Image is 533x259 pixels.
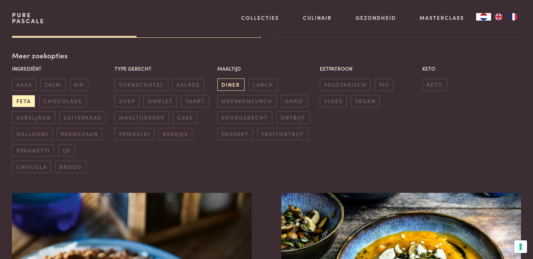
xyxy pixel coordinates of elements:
[514,240,527,253] button: Uw voorkeuren voor toestemming voor trackingtechnologieën
[422,65,521,73] p: Keto
[12,128,53,140] span: halloumi
[181,95,209,107] span: taart
[320,95,347,107] span: vlees
[217,78,245,91] span: diner
[320,78,371,91] span: vegetarisch
[114,65,213,73] p: Type gerecht
[217,128,253,140] span: dessert
[420,14,464,22] a: Masterclass
[158,128,192,140] span: koekjes
[58,144,75,157] span: ijs
[59,111,106,124] span: geitenkaas
[476,13,491,21] div: Language
[276,111,310,124] span: ontbijt
[249,78,278,91] span: lunch
[114,95,139,107] span: soep
[281,95,308,107] span: hapje
[114,111,169,124] span: maaltijdsoep
[491,13,521,21] ul: Language list
[217,111,272,124] span: voorgerecht
[39,95,87,107] span: chocolade
[12,161,51,173] span: chocola
[491,13,506,21] a: EN
[303,14,332,22] a: Culinair
[172,78,204,91] span: salade
[12,95,35,107] span: feta
[356,14,396,22] a: Gezondheid
[12,65,111,73] p: Ingrediënt
[320,65,419,73] p: Eetpatroon
[12,12,45,24] a: PurePascale
[173,111,197,124] span: cake
[12,78,36,91] span: kaas
[40,78,66,91] span: zalm
[143,95,177,107] span: omelet
[217,95,277,107] span: meeneemlunch
[476,13,491,21] a: NL
[57,128,102,140] span: parmezaan
[217,65,316,73] p: Maaltijd
[70,78,88,91] span: kip
[12,111,55,124] span: kabeljauw
[422,78,447,91] span: keto
[241,14,279,22] a: Collecties
[351,95,380,107] span: vegan
[114,78,168,91] span: ovenschotel
[114,128,154,140] span: spiegelei
[55,161,86,173] span: brood
[257,128,309,140] span: fruitontbijt
[375,78,393,91] span: vis
[476,13,521,21] aside: Language selected: Nederlands
[506,13,521,21] a: FR
[12,144,54,157] span: spaghetti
